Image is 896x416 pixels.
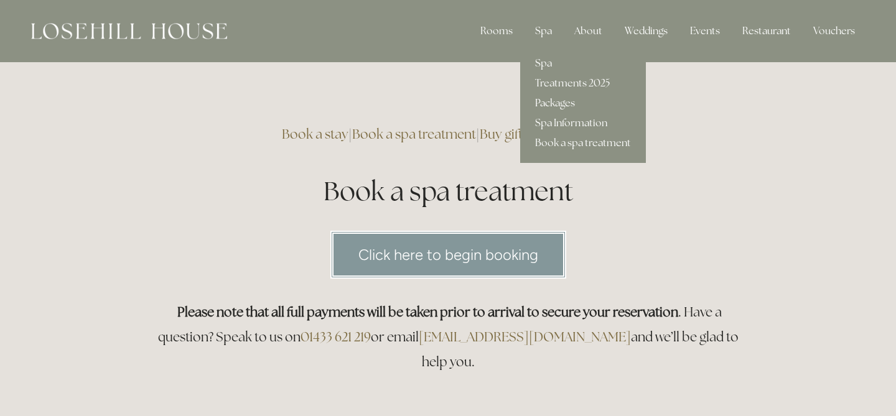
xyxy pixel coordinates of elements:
div: Spa [525,19,562,44]
a: Book a spa treatment [352,126,476,142]
div: About [564,19,612,44]
strong: Please note that all full payments will be taken prior to arrival to secure your reservation [177,303,678,320]
a: Click here to begin booking [330,231,566,279]
img: Losehill House [31,23,227,39]
div: Rooms [470,19,523,44]
a: Vouchers [803,19,865,44]
a: Buy gifts & experiences [480,126,615,142]
h1: Book a spa treatment [151,173,745,210]
a: Book a stay [282,126,348,142]
a: Treatments 2025 [520,73,646,93]
div: Restaurant [732,19,801,44]
a: [EMAIL_ADDRESS][DOMAIN_NAME] [419,328,631,345]
a: Packages [520,93,646,113]
h3: | | [151,122,745,147]
a: 01433 621 219 [301,328,371,345]
a: Spa Information [520,113,646,133]
h3: . Have a question? Speak to us on or email and we’ll be glad to help you. [151,300,745,374]
a: Spa [520,53,646,73]
div: Weddings [615,19,678,44]
div: Events [680,19,730,44]
a: Book a spa treatment [520,133,646,153]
